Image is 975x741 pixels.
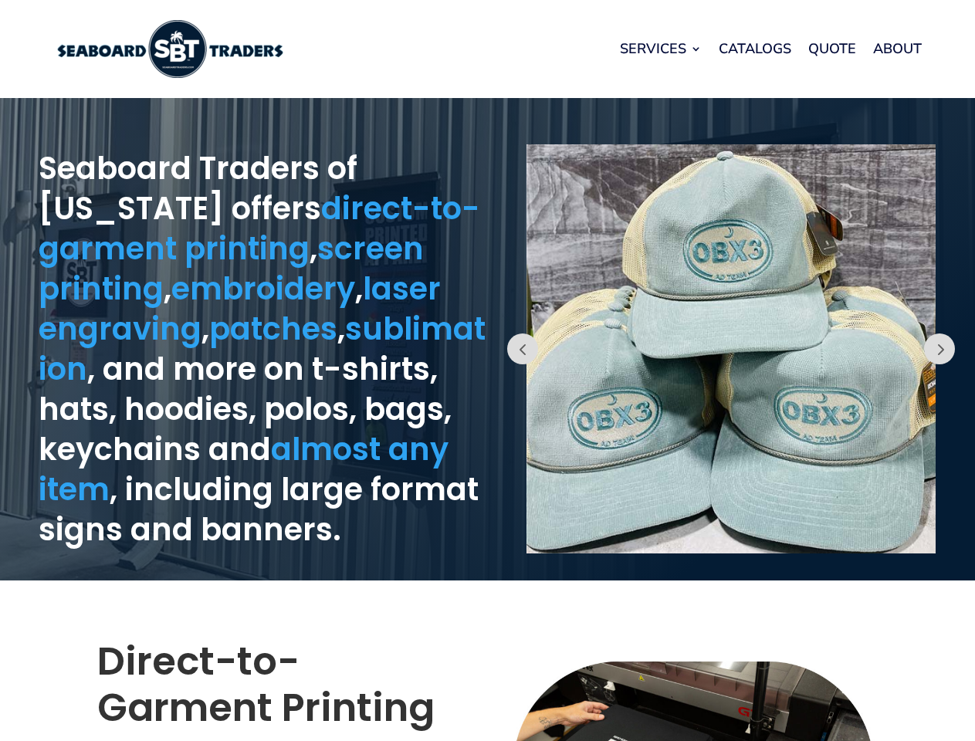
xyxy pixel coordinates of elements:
img: embroidered hats [526,144,936,553]
a: patches [209,307,337,350]
a: sublimation [39,307,486,391]
a: direct-to-garment printing [39,187,480,270]
a: About [873,19,922,78]
a: Services [620,19,702,78]
h2: Direct-to-Garment Printing [97,638,465,739]
button: Prev [924,333,955,364]
a: Catalogs [719,19,791,78]
a: almost any item [39,428,449,511]
a: screen printing [39,227,424,310]
a: laser engraving [39,267,441,350]
a: Quote [808,19,856,78]
button: Prev [507,333,538,364]
h1: Seaboard Traders of [US_STATE] offers , , , , , , and more on t-shirts, hats, hoodies, polos, bag... [39,148,488,557]
a: embroidery [171,267,355,310]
